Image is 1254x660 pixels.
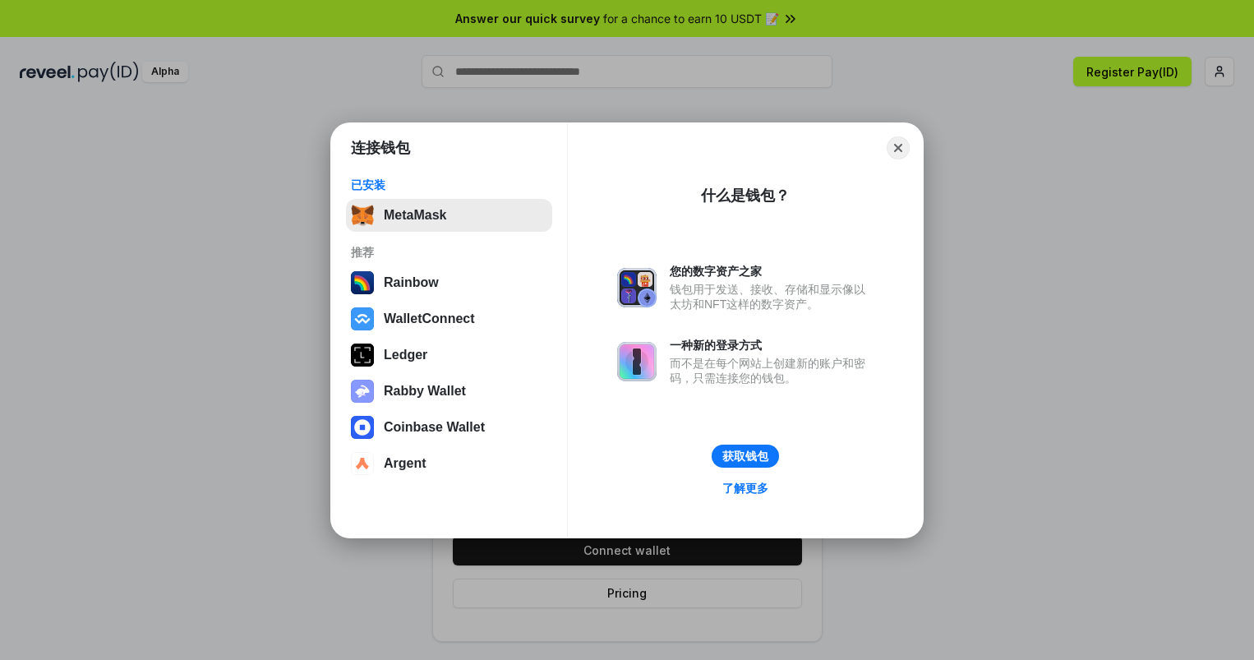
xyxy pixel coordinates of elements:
img: svg+xml,%3Csvg%20width%3D%2228%22%20height%3D%2228%22%20viewBox%3D%220%200%2028%2028%22%20fill%3D... [351,416,374,439]
div: 获取钱包 [722,449,768,464]
div: 您的数字资产之家 [670,264,874,279]
div: WalletConnect [384,312,475,326]
button: Close [887,136,910,159]
div: 推荐 [351,245,547,260]
div: MetaMask [384,208,446,223]
img: svg+xml,%3Csvg%20xmlns%3D%22http%3A%2F%2Fwww.w3.org%2F2000%2Fsvg%22%20width%3D%2228%22%20height%3... [351,344,374,367]
img: svg+xml,%3Csvg%20xmlns%3D%22http%3A%2F%2Fwww.w3.org%2F2000%2Fsvg%22%20fill%3D%22none%22%20viewBox... [351,380,374,403]
div: 什么是钱包？ [701,186,790,205]
div: 已安装 [351,178,547,192]
div: Rainbow [384,275,439,290]
button: MetaMask [346,199,552,232]
img: svg+xml,%3Csvg%20width%3D%2228%22%20height%3D%2228%22%20viewBox%3D%220%200%2028%2028%22%20fill%3D... [351,452,374,475]
div: 而不是在每个网站上创建新的账户和密码，只需连接您的钱包。 [670,356,874,385]
div: Coinbase Wallet [384,420,485,435]
div: Rabby Wallet [384,384,466,399]
img: svg+xml,%3Csvg%20width%3D%22120%22%20height%3D%22120%22%20viewBox%3D%220%200%20120%20120%22%20fil... [351,271,374,294]
img: svg+xml,%3Csvg%20xmlns%3D%22http%3A%2F%2Fwww.w3.org%2F2000%2Fsvg%22%20fill%3D%22none%22%20viewBox... [617,342,657,381]
div: 一种新的登录方式 [670,338,874,353]
button: Argent [346,447,552,480]
img: svg+xml,%3Csvg%20xmlns%3D%22http%3A%2F%2Fwww.w3.org%2F2000%2Fsvg%22%20fill%3D%22none%22%20viewBox... [617,268,657,307]
div: Ledger [384,348,427,362]
button: Coinbase Wallet [346,411,552,444]
button: 获取钱包 [712,445,779,468]
img: svg+xml,%3Csvg%20width%3D%2228%22%20height%3D%2228%22%20viewBox%3D%220%200%2028%2028%22%20fill%3D... [351,307,374,330]
button: Rainbow [346,266,552,299]
button: Ledger [346,339,552,372]
a: 了解更多 [712,478,778,499]
div: 了解更多 [722,481,768,496]
button: Rabby Wallet [346,375,552,408]
div: Argent [384,456,426,471]
h1: 连接钱包 [351,138,410,158]
img: svg+xml,%3Csvg%20fill%3D%22none%22%20height%3D%2233%22%20viewBox%3D%220%200%2035%2033%22%20width%... [351,204,374,227]
button: WalletConnect [346,302,552,335]
div: 钱包用于发送、接收、存储和显示像以太坊和NFT这样的数字资产。 [670,282,874,312]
